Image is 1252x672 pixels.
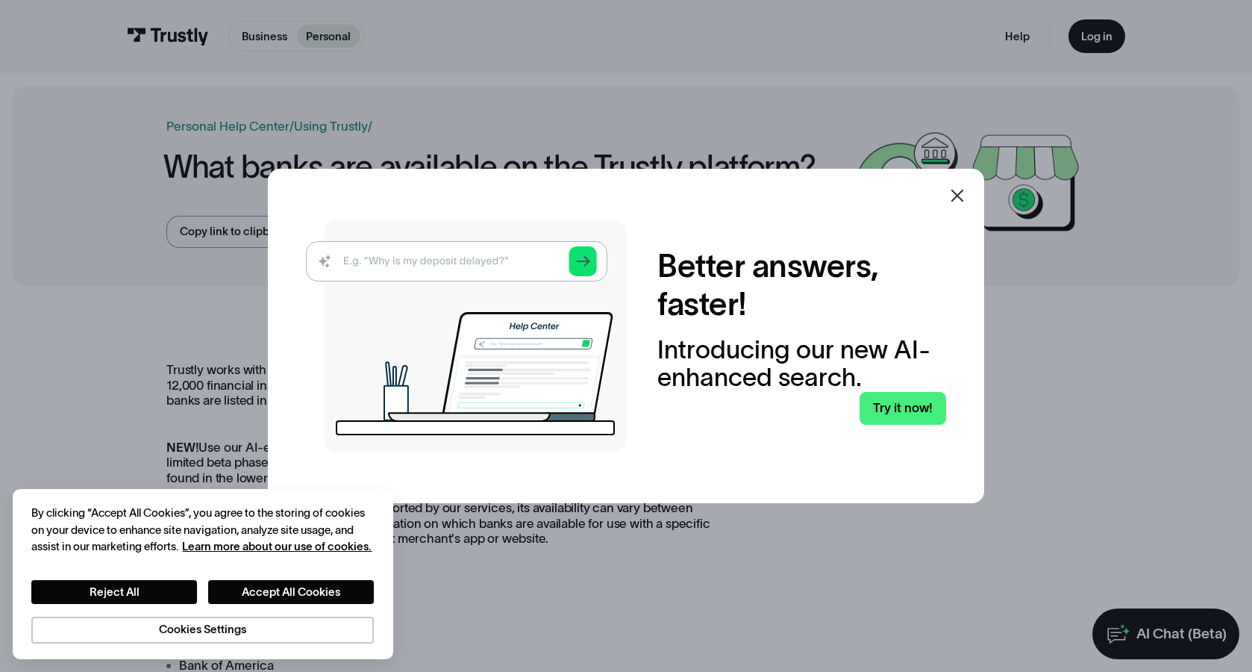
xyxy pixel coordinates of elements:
div: Introducing our new AI-enhanced search. [657,336,946,392]
h2: Better answers, faster! [657,247,946,323]
a: Try it now! [860,392,946,425]
div: Privacy [31,505,374,644]
div: By clicking “Accept All Cookies”, you agree to the storing of cookies on your device to enhance s... [31,505,374,555]
button: Cookies Settings [31,617,374,644]
button: Accept All Cookies [208,580,374,604]
button: Reject All [31,580,197,604]
a: More information about your privacy, opens in a new tab [182,540,372,553]
div: Cookie banner [13,489,393,659]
